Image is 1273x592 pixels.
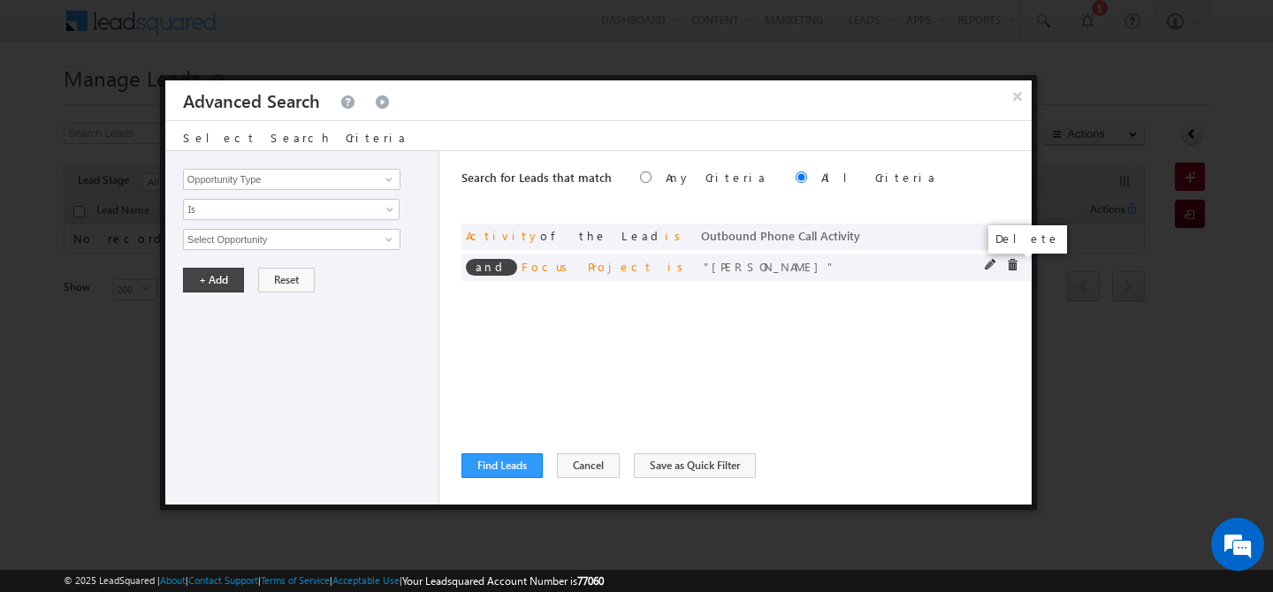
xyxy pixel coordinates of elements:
[821,170,937,185] label: All Criteria
[183,199,400,220] a: Is
[376,171,398,188] a: Show All Items
[466,259,517,276] span: and
[461,453,543,478] button: Find Leads
[522,259,653,274] span: Focus Project
[258,268,315,292] button: Reset
[188,574,258,586] a: Contact Support
[160,574,186,586] a: About
[64,573,604,589] span: © 2025 LeadSquared | | | | |
[183,268,244,292] button: + Add
[183,169,400,190] input: Type to Search
[402,574,604,588] span: Your Leadsquared Account Number is
[23,163,323,447] textarea: Type your message and hit 'Enter'
[290,9,332,51] div: Minimize live chat window
[240,462,321,486] em: Start Chat
[557,453,620,478] button: Cancel
[261,574,330,586] a: Terms of Service
[466,228,540,243] span: Activity
[183,130,408,145] span: Select Search Criteria
[1003,80,1032,111] button: ×
[988,225,1067,254] div: Delete
[701,228,860,243] span: Outbound Phone Call Activity
[466,228,860,243] span: of the Lead
[461,170,612,185] span: Search for Leads that match
[332,574,400,586] a: Acceptable Use
[183,80,320,120] h3: Advanced Search
[577,574,604,588] span: 77060
[667,259,690,274] span: is
[665,228,687,243] span: is
[30,93,74,116] img: d_60004797649_company_0_60004797649
[184,201,376,217] span: Is
[183,229,400,250] input: Type to Search
[376,231,398,248] a: Show All Items
[92,93,297,116] div: Chat with us now
[704,259,835,274] span: [PERSON_NAME]
[666,170,767,185] label: Any Criteria
[634,453,756,478] button: Save as Quick Filter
